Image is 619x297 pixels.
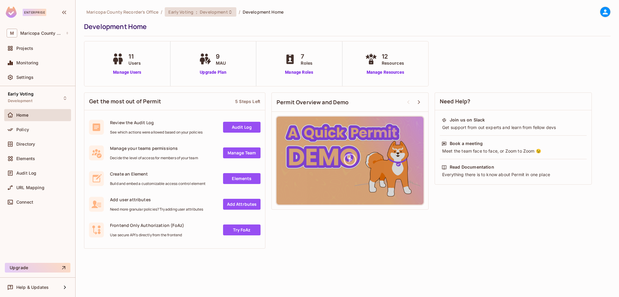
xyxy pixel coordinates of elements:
a: Upgrade Plan [198,69,229,76]
span: Get the most out of Permit [89,98,161,105]
img: SReyMgAAAABJRU5ErkJggg== [6,7,17,18]
div: Development Home [84,22,608,31]
span: Need Help? [440,98,471,105]
span: Elements [16,156,35,161]
div: Meet the team face to face, or Zoom to Zoom 😉 [442,148,585,154]
span: Policy [16,127,29,132]
div: Enterprise [23,9,46,16]
span: Build and embed a customizable access control element [110,181,206,186]
span: 9 [216,52,226,61]
a: Manage Resources [364,69,407,76]
div: Join us on Slack [450,117,485,123]
div: Read Documentation [450,164,494,170]
span: Connect [16,200,33,205]
span: Resources [382,60,404,66]
div: Book a meeting [450,140,483,147]
span: Users [128,60,141,66]
span: Add user attributes [110,197,203,202]
span: Development [8,98,32,103]
span: Early Voting [168,9,193,15]
span: Use secure API's directly from the frontend [110,233,184,237]
span: Need more granular policies? Try adding user attributes [110,207,203,212]
span: Settings [16,75,34,80]
span: Review the Audit Log [110,120,203,125]
span: Workspace: Maricopa County Recorder's Office [20,31,63,36]
li: / [161,9,162,15]
li: / [239,9,240,15]
a: Manage Team [223,147,261,158]
span: URL Mapping [16,185,44,190]
a: Add Attrbutes [223,199,261,210]
span: Development Home [243,9,284,15]
span: Permit Overview and Demo [277,98,349,106]
a: Audit Log [223,122,261,133]
button: Upgrade [5,263,70,273]
div: 5 Steps Left [235,98,260,104]
span: M [7,29,17,37]
span: Early Voting [8,92,34,96]
span: Projects [16,46,33,51]
span: Create an Element [110,171,206,177]
span: Roles [301,60,313,66]
span: 12 [382,52,404,61]
span: Directory [16,142,35,147]
span: Audit Log [16,171,36,176]
span: Monitoring [16,60,39,65]
span: : [196,10,198,15]
span: Help & Updates [16,285,49,290]
a: Elements [223,173,261,184]
span: Decide the level of access for members of your team [110,156,198,160]
a: Manage Users [110,69,144,76]
span: Manage your teams permissions [110,145,198,151]
span: 7 [301,52,313,61]
span: See which actions were allowed based on your policies [110,130,203,135]
span: Development [200,9,228,15]
div: Get support from out experts and learn from fellow devs [442,124,585,131]
a: Manage Roles [283,69,316,76]
span: 11 [128,52,141,61]
span: Home [16,113,29,118]
a: Try FoAz [223,224,261,235]
div: Everything there is to know about Permit in one place [442,172,585,178]
span: Frontend Only Authorization (FoAz) [110,222,184,228]
span: MAU [216,60,226,66]
span: the active workspace [86,9,158,15]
